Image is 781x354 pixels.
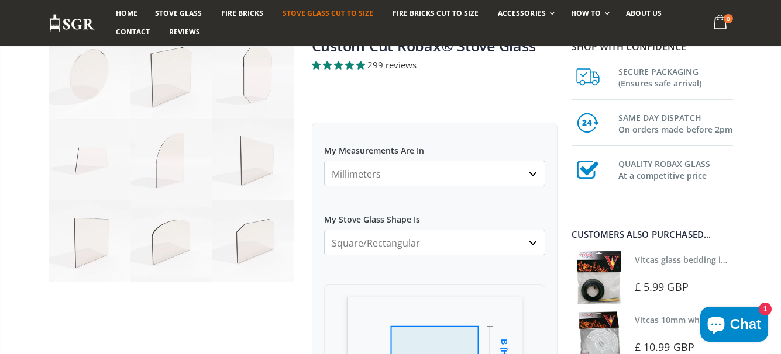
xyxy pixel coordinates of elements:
[572,230,733,239] div: Customers also purchased...
[571,8,601,18] span: How To
[708,12,732,34] a: 0
[635,340,694,354] span: £ 10.99 GBP
[274,4,382,23] a: Stove Glass Cut To Size
[160,23,209,41] a: Reviews
[562,4,615,23] a: How To
[312,59,367,71] span: 4.94 stars
[393,8,479,18] span: Fire Bricks Cut To Size
[107,4,146,23] a: Home
[324,135,545,156] label: My Measurements Are In
[572,251,626,305] img: Vitcas stove glass bedding in tape
[618,64,733,89] h3: SECURE PACKAGING (Ensures safe arrival)
[324,204,545,225] label: My Stove Glass Shape Is
[498,8,545,18] span: Accessories
[312,36,536,55] a: Custom Cut Robax® Stove Glass
[367,59,417,71] span: 299 reviews
[617,4,670,23] a: About us
[618,156,733,182] h3: QUALITY ROBAX GLASS At a competitive price
[572,40,733,54] p: Shop with confidence
[221,8,263,18] span: Fire Bricks
[49,13,95,33] img: Stove Glass Replacement
[635,280,689,294] span: £ 5.99 GBP
[146,4,211,23] a: Stove Glass
[724,14,733,23] span: 0
[49,37,294,282] img: stove_glass_made_to_measure_800x_crop_center.jpg
[626,8,662,18] span: About us
[384,4,487,23] a: Fire Bricks Cut To Size
[116,27,150,37] span: Contact
[489,4,560,23] a: Accessories
[116,8,137,18] span: Home
[212,4,272,23] a: Fire Bricks
[107,23,159,41] a: Contact
[283,8,373,18] span: Stove Glass Cut To Size
[697,307,772,345] inbox-online-store-chat: Shopify online store chat
[618,110,733,136] h3: SAME DAY DISPATCH On orders made before 2pm
[155,8,202,18] span: Stove Glass
[169,27,200,37] span: Reviews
